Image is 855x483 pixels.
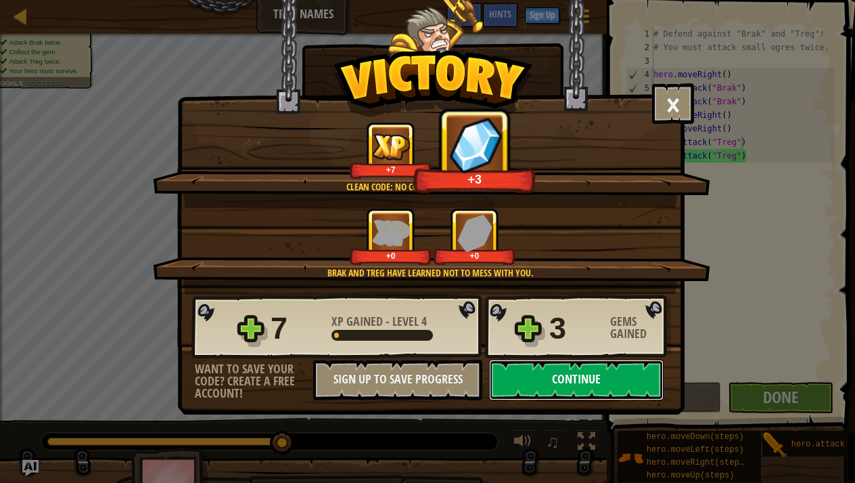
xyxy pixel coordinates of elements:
button: Sign Up to Save Progress [313,360,482,400]
img: Victory [333,50,533,118]
span: Level [390,313,421,330]
div: +7 [352,165,429,175]
img: XP Gained [372,133,410,160]
div: 7 [271,307,323,350]
img: Gems Gained [446,114,503,175]
div: +0 [436,251,513,261]
img: XP Gained [372,219,410,246]
div: +0 [352,251,429,261]
div: - [331,316,427,328]
div: Brak and Treg have learned not to mess with you. [217,266,644,280]
button: × [652,83,694,124]
div: Clean code: no code errors or warnings. [217,180,644,194]
div: Want to save your code? Create a free account! [195,363,313,400]
button: Continue [489,360,664,400]
span: 4 [421,313,427,330]
div: 3 [549,307,602,350]
div: +3 [417,171,532,187]
div: Gems Gained [610,316,671,340]
span: XP Gained [331,313,386,330]
img: Gems Gained [457,214,492,251]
